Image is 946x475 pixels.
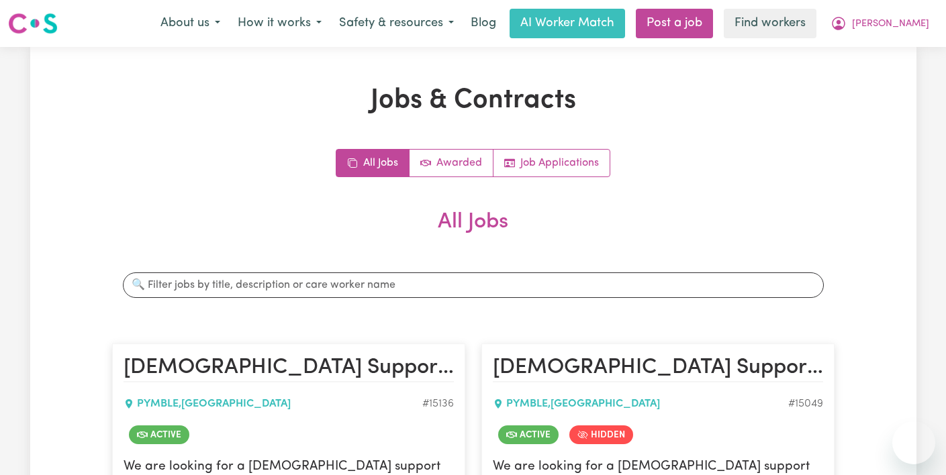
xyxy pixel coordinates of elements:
h2: Female Support Worker Needed In Pymble, NSW [124,355,454,382]
input: 🔍 Filter jobs by title, description or care worker name [123,272,824,298]
a: Job applications [493,150,610,176]
button: About us [152,9,229,38]
span: Job is active [498,425,559,444]
span: [PERSON_NAME] [852,17,929,32]
a: Blog [463,9,504,38]
div: PYMBLE , [GEOGRAPHIC_DATA] [493,396,788,412]
h2: All Jobs [112,209,835,256]
a: Active jobs [410,150,493,176]
span: Job is active [129,425,189,444]
iframe: Button to launch messaging window [892,421,935,464]
button: How it works [229,9,330,38]
a: Find workers [724,9,816,38]
a: All jobs [336,150,410,176]
img: Careseekers logo [8,11,58,36]
div: Job ID #15049 [788,396,823,412]
div: Job ID #15136 [422,396,454,412]
a: AI Worker Match [510,9,625,38]
span: Job is hidden [569,425,633,444]
h2: Female Support Worker Needed In Pymble, NSW [493,355,823,382]
a: Careseekers logo [8,8,58,39]
button: Safety & resources [330,9,463,38]
button: My Account [822,9,938,38]
h1: Jobs & Contracts [112,85,835,117]
a: Post a job [636,9,713,38]
div: PYMBLE , [GEOGRAPHIC_DATA] [124,396,422,412]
